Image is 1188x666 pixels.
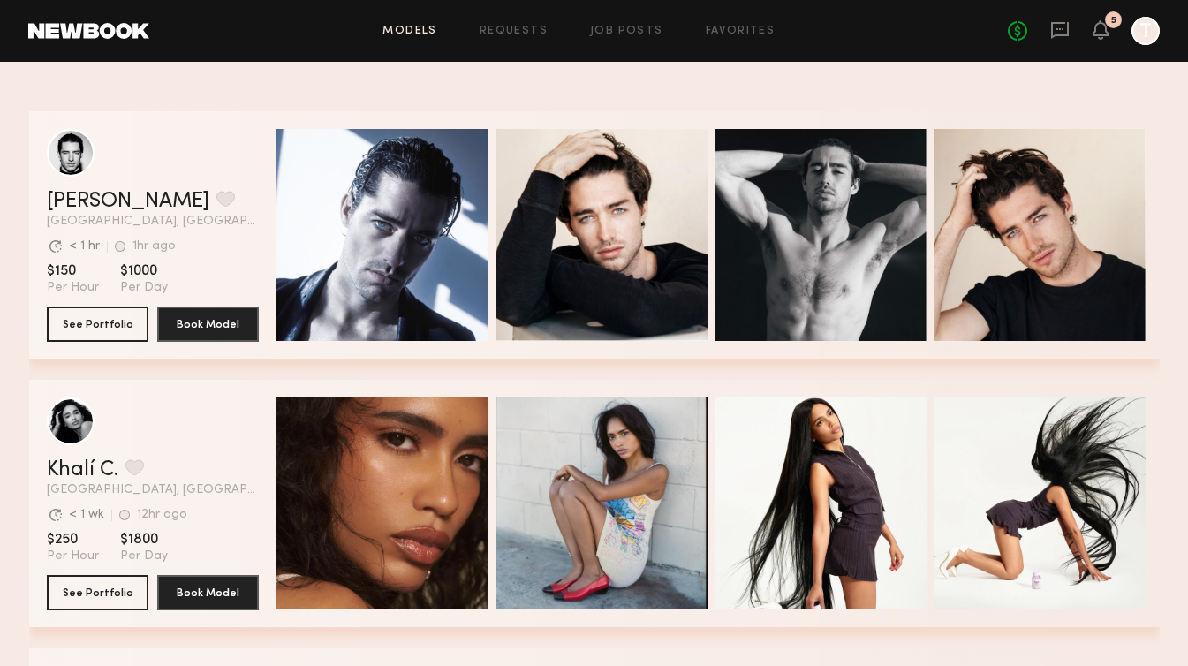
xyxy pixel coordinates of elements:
span: [GEOGRAPHIC_DATA], [GEOGRAPHIC_DATA] [47,484,259,496]
a: Requests [480,26,548,37]
button: See Portfolio [47,307,148,342]
div: 1hr ago [132,240,176,253]
div: 5 [1111,16,1116,26]
span: $150 [47,262,99,280]
span: Per Hour [47,549,99,564]
a: Favorites [706,26,776,37]
a: [PERSON_NAME] [47,191,209,212]
button: Book Model [157,307,259,342]
span: Per Hour [47,280,99,296]
div: < 1 hr [69,240,100,253]
span: $1000 [120,262,168,280]
a: T [1131,17,1160,45]
button: See Portfolio [47,575,148,610]
button: Book Model [157,575,259,610]
span: $250 [47,531,99,549]
span: Per Day [120,280,168,296]
span: Per Day [120,549,168,564]
a: Job Posts [590,26,663,37]
div: 12hr ago [137,509,187,521]
a: Khalí C. [47,459,118,481]
a: Models [382,26,436,37]
span: [GEOGRAPHIC_DATA], [GEOGRAPHIC_DATA] [47,216,259,228]
span: $1800 [120,531,168,549]
div: < 1 wk [69,509,104,521]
